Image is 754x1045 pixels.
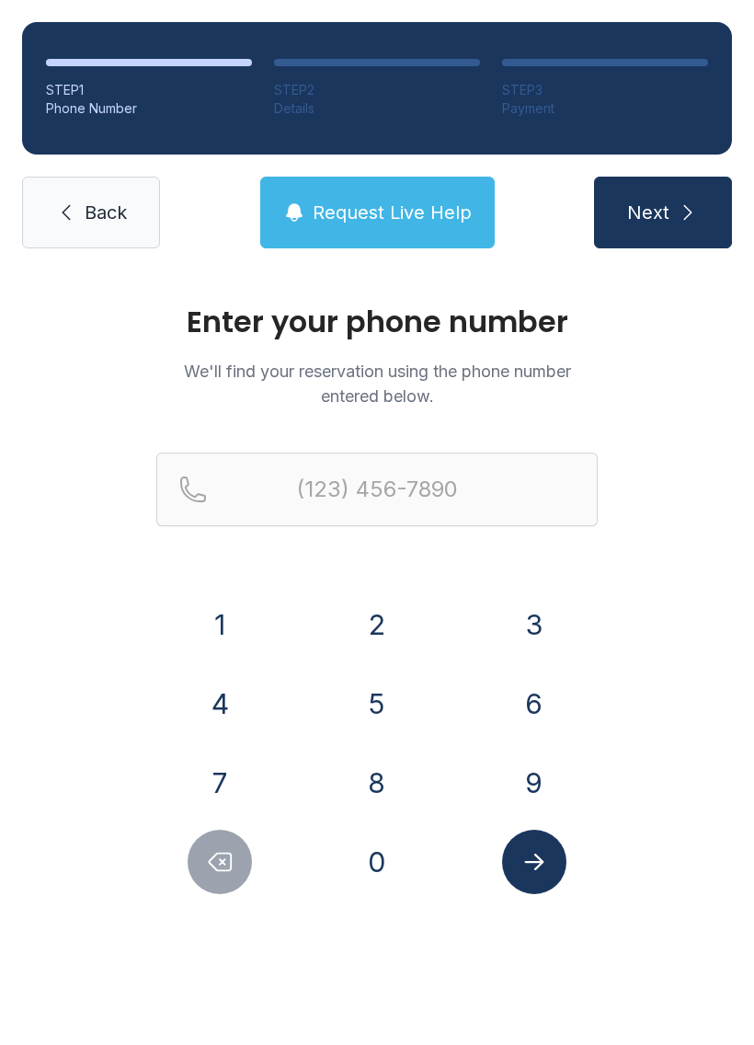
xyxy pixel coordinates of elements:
[188,672,252,736] button: 4
[46,81,252,99] div: STEP 1
[502,672,566,736] button: 6
[274,81,480,99] div: STEP 2
[156,453,598,526] input: Reservation phone number
[502,592,566,657] button: 3
[345,592,409,657] button: 2
[274,99,480,118] div: Details
[188,751,252,815] button: 7
[502,81,708,99] div: STEP 3
[156,359,598,408] p: We'll find your reservation using the phone number entered below.
[502,751,566,815] button: 9
[46,99,252,118] div: Phone Number
[345,672,409,736] button: 5
[188,830,252,894] button: Delete number
[502,99,708,118] div: Payment
[156,307,598,337] h1: Enter your phone number
[188,592,252,657] button: 1
[502,830,566,894] button: Submit lookup form
[627,200,669,225] span: Next
[345,751,409,815] button: 8
[345,830,409,894] button: 0
[85,200,127,225] span: Back
[313,200,472,225] span: Request Live Help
